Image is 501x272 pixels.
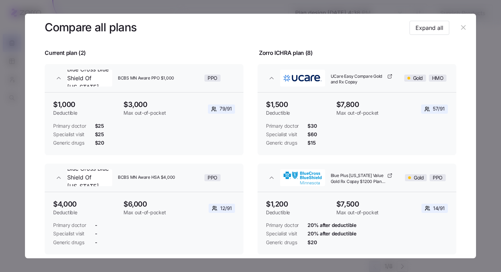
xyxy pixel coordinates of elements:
[280,69,325,87] img: UCare
[336,109,393,116] span: Max out-of-pocket
[208,175,217,181] span: PPO
[307,139,316,146] span: $15
[123,101,180,108] span: $3,000
[266,109,331,116] span: Deductible
[266,131,299,138] span: Specialist visit
[67,164,112,190] span: Blue Cross Blue Shield Of [US_STATE]
[258,192,456,254] div: BlueCross BlueShield of MinnesotaBlue Plus [US_STATE] Value Gold Rx Copay $1200 Plan 402GoldPPO
[266,139,299,146] span: Generic drugs
[53,230,86,237] span: Specialist visit
[53,109,118,116] span: Deductible
[45,64,243,92] button: Blue Cross Blue Shield Of [US_STATE]BCBS MN Aware PPO $1,000PPO
[53,209,118,216] span: Deductible
[208,75,217,81] span: PPO
[280,169,325,187] img: BlueCross BlueShield of Minnesota
[259,49,313,57] span: Zorro ICHRA plan ( 8 )
[307,131,317,138] span: $60
[53,201,118,208] span: $4,000
[331,74,393,86] a: UCare Easy Compare Gold and Rx Copay
[53,239,86,246] span: Generic drugs
[258,64,456,92] button: UCareUCare Easy Compare Gold and Rx CopayGoldHMO
[266,230,299,237] span: Specialist visit
[95,139,104,146] span: $20
[331,173,393,185] a: Blue Plus [US_STATE] Value Gold Rx Copay $1200 Plan 402
[307,222,356,229] span: 20% after deductible
[336,101,393,108] span: $7,800
[266,239,299,246] span: Generic drugs
[307,122,317,129] span: $30
[53,222,86,229] span: Primary doctor
[45,49,86,57] span: Current plan ( 2 )
[95,239,97,246] span: -
[53,139,86,146] span: Generic drugs
[45,92,243,155] div: Blue Cross Blue Shield Of [US_STATE]BCBS MN Aware PPO $1,000PPO
[45,192,243,254] div: Blue Cross Blue Shield Of [US_STATE]BCBS MN Aware HSA $4,000PPO
[307,230,356,237] span: 20% after deductible
[123,109,180,116] span: Max out-of-pocket
[220,105,232,112] span: 79 / 91
[258,164,456,192] button: BlueCross BlueShield of MinnesotaBlue Plus [US_STATE] Value Gold Rx Copay $1200 Plan 402GoldPPO
[53,122,86,129] span: Primary doctor
[336,201,393,208] span: $7,500
[45,20,137,36] h3: Compare all plans
[331,173,386,185] span: Blue Plus [US_STATE] Value Gold Rx Copay $1200 Plan 402
[432,75,444,81] span: HMO
[266,101,331,108] span: $1,500
[95,131,104,138] span: $25
[266,201,331,208] span: $1,200
[266,122,299,129] span: Primary doctor
[53,131,86,138] span: Specialist visit
[266,222,299,229] span: Primary doctor
[123,209,180,216] span: Max out-of-pocket
[95,222,97,229] span: -
[220,205,232,212] span: 12 / 91
[410,21,449,35] button: Expand all
[45,164,243,192] button: Blue Cross Blue Shield Of [US_STATE]BCBS MN Aware HSA $4,000PPO
[95,230,97,237] span: -
[67,65,112,91] span: Blue Cross Blue Shield Of [US_STATE]
[95,122,104,129] span: $25
[413,75,423,81] span: Gold
[414,175,424,181] span: Gold
[118,175,184,181] span: BCBS MN Aware HSA $4,000
[118,75,184,81] span: BCBS MN Aware PPO $1,000
[53,101,118,108] span: $1,000
[331,74,386,86] span: UCare Easy Compare Gold and Rx Copay
[307,239,317,246] span: $20
[258,92,456,155] div: UCareUCare Easy Compare Gold and Rx CopayGoldHMO
[266,209,331,216] span: Deductible
[336,209,393,216] span: Max out-of-pocket
[433,105,445,112] span: 57 / 91
[416,24,443,32] span: Expand all
[123,201,180,208] span: $6,000
[433,175,443,181] span: PPO
[433,205,445,212] span: 14 / 91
